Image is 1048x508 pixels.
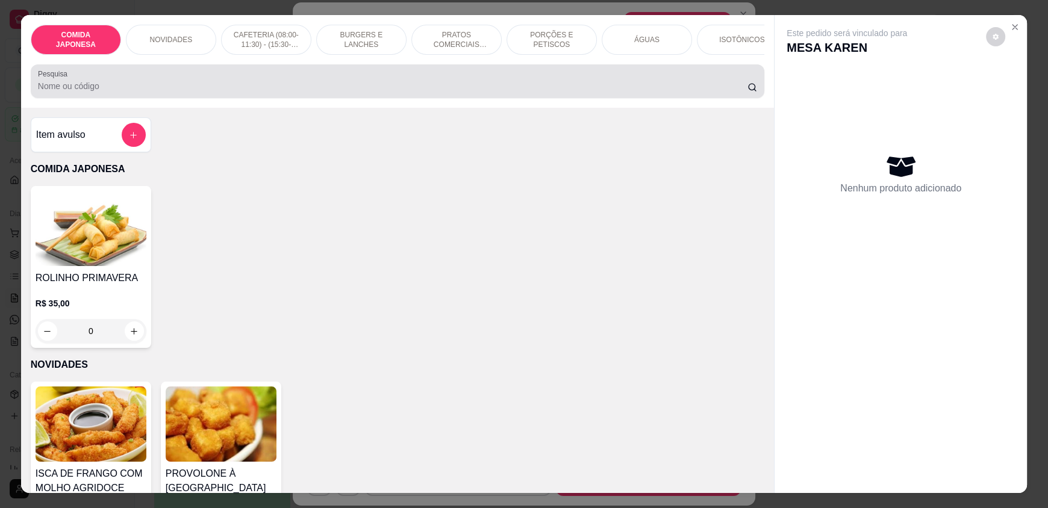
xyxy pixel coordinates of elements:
[166,466,276,495] h4: PROVOLONE À [GEOGRAPHIC_DATA]
[231,30,301,49] p: CAFETERIA (08:00-11:30) - (15:30-18:00)
[36,466,146,495] h4: ISCA DE FRANGO COM MOLHO AGRIDOCE
[149,35,192,45] p: NOVIDADES
[31,358,764,372] p: NOVIDADES
[422,30,491,49] p: PRATOS COMERCIAIS (11:30-15:30)
[787,27,907,39] p: Este pedido será vinculado para
[787,39,907,56] p: MESA KAREN
[326,30,396,49] p: BURGERS E LANCHES
[31,162,764,176] p: COMIDA JAPONESA
[634,35,660,45] p: ÁGUAS
[36,271,146,285] h4: ROLINHO PRIMAVERA
[41,30,111,49] p: COMIDA JAPONESA
[122,123,146,147] button: add-separate-item
[166,386,276,462] img: product-image
[986,27,1005,46] button: decrease-product-quantity
[36,386,146,462] img: product-image
[840,181,961,196] p: Nenhum produto adicionado
[517,30,587,49] p: PORÇÕES E PETISCOS
[36,297,146,309] p: R$ 35,00
[36,128,86,142] h4: Item avulso
[38,80,748,92] input: Pesquisa
[719,35,764,45] p: ISOTÔNICOS
[1005,17,1025,37] button: Close
[36,191,146,266] img: product-image
[38,69,72,79] label: Pesquisa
